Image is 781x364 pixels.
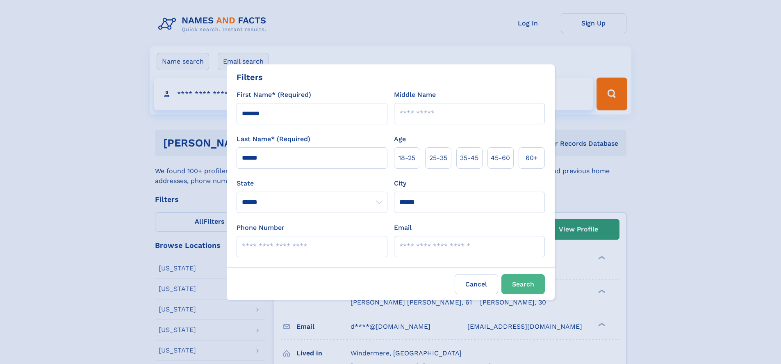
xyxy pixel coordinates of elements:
[237,71,263,83] div: Filters
[526,153,538,163] span: 60+
[398,153,415,163] span: 18‑25
[237,223,285,233] label: Phone Number
[394,90,436,100] label: Middle Name
[237,179,387,188] label: State
[394,179,406,188] label: City
[460,153,478,163] span: 35‑45
[501,274,545,294] button: Search
[429,153,447,163] span: 25‑35
[394,134,406,144] label: Age
[237,134,310,144] label: Last Name* (Required)
[394,223,412,233] label: Email
[455,274,498,294] label: Cancel
[491,153,510,163] span: 45‑60
[237,90,311,100] label: First Name* (Required)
